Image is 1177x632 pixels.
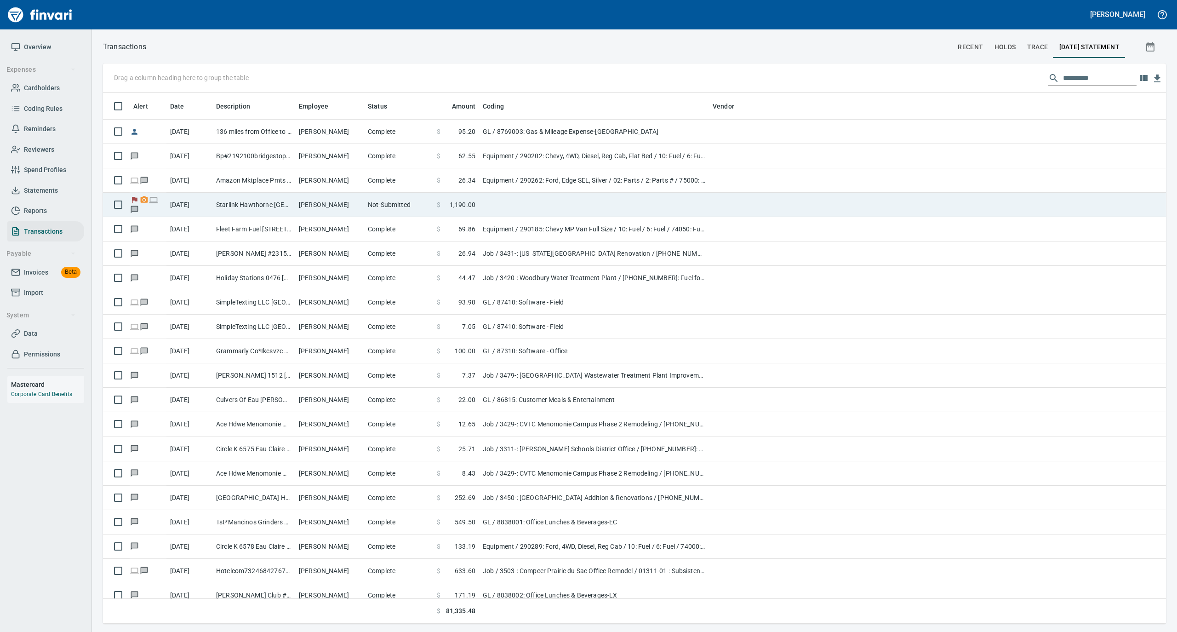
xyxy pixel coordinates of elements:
[130,519,139,525] span: Has messages
[455,542,475,551] span: 133.19
[166,461,212,486] td: [DATE]
[364,315,433,339] td: Complete
[479,266,709,290] td: Job / 3420-: Woodbury Water Treatment Plant / [PHONE_NUMBER]: Fuel for General Conditions/CM Equi...
[437,322,440,331] span: $
[166,193,212,217] td: [DATE]
[212,510,295,534] td: Tst*Mancinos Grinders Eau Claire WI
[295,437,364,461] td: [PERSON_NAME]
[24,349,60,360] span: Permissions
[212,559,295,583] td: Hotelcom73246842767211 [DOMAIN_NAME] WA
[166,144,212,168] td: [DATE]
[166,120,212,144] td: [DATE]
[479,510,709,534] td: GL / 8838001: Office Lunches & Beverages-EC
[295,290,364,315] td: [PERSON_NAME]
[6,4,74,26] img: Finvari
[212,315,295,339] td: SimpleTexting LLC [GEOGRAPHIC_DATA] [GEOGRAPHIC_DATA]
[212,144,295,168] td: Bp#2192100bridgestop B [GEOGRAPHIC_DATA]
[364,217,433,241] td: Complete
[479,412,709,437] td: Job / 3429-: CVTC Menomonie Campus Phase 2 Remodeling / [PHONE_NUMBER]: Consumable Tools & Access...
[458,298,475,307] span: 93.90
[1027,41,1048,53] span: trace
[299,101,340,112] span: Employee
[212,486,295,510] td: [GEOGRAPHIC_DATA] Home Col Colby [GEOGRAPHIC_DATA]
[455,517,475,527] span: 549.50
[103,41,146,52] nav: breadcrumb
[170,101,184,112] span: Date
[1137,71,1150,85] button: Choose columns to display
[212,266,295,290] td: Holiday Stations 0476 [GEOGRAPHIC_DATA] [GEOGRAPHIC_DATA]
[437,127,440,136] span: $
[166,583,212,608] td: [DATE]
[11,379,84,390] h6: Mastercard
[130,197,139,203] span: Flagged
[3,245,80,262] button: Payable
[24,226,63,237] span: Transactions
[166,510,212,534] td: [DATE]
[437,346,440,356] span: $
[437,151,440,161] span: $
[458,224,475,234] span: 69.86
[437,419,440,429] span: $
[483,101,516,112] span: Coding
[1137,36,1166,58] button: Show transactions within a particular date range
[7,344,84,365] a: Permissions
[7,201,84,221] a: Reports
[212,388,295,412] td: Culvers Of Eau [PERSON_NAME] [PERSON_NAME]
[130,323,139,329] span: Online transaction
[103,41,146,52] p: Transactions
[295,388,364,412] td: [PERSON_NAME]
[166,363,212,388] td: [DATE]
[166,241,212,266] td: [DATE]
[1150,72,1164,86] button: Download table
[483,101,504,112] span: Coding
[295,583,364,608] td: [PERSON_NAME]
[437,517,440,527] span: $
[130,372,139,378] span: Has messages
[364,339,433,363] td: Complete
[3,61,80,78] button: Expenses
[364,534,433,559] td: Complete
[1090,10,1145,19] h5: [PERSON_NAME]
[170,101,196,112] span: Date
[24,103,63,115] span: Coding Rules
[364,241,433,266] td: Complete
[1059,41,1120,53] span: [DATE] Statement
[61,267,80,277] span: Beta
[455,566,475,575] span: 633.60
[139,348,149,354] span: Has messages
[440,101,475,112] span: Amount
[7,78,84,98] a: Cardholders
[295,363,364,388] td: [PERSON_NAME]
[1088,7,1148,22] button: [PERSON_NAME]
[364,363,433,388] td: Complete
[212,290,295,315] td: SimpleTexting LLC [GEOGRAPHIC_DATA] [GEOGRAPHIC_DATA]
[364,266,433,290] td: Complete
[130,543,139,549] span: Has messages
[11,391,72,397] a: Corporate Card Benefits
[462,371,475,380] span: 7.37
[166,437,212,461] td: [DATE]
[479,217,709,241] td: Equipment / 290185: Chevy MP Van Full Size / 10: Fuel / 6: Fuel / 74050: Fuel & Lube Special Proj...
[295,534,364,559] td: [PERSON_NAME]
[130,275,139,281] span: Has messages
[7,262,84,283] a: InvoicesBeta
[437,566,440,575] span: $
[295,461,364,486] td: [PERSON_NAME]
[462,469,475,478] span: 8.43
[24,287,43,299] span: Import
[130,153,139,159] span: Has messages
[713,101,746,112] span: Vendor
[364,168,433,193] td: Complete
[295,486,364,510] td: [PERSON_NAME]
[295,266,364,290] td: [PERSON_NAME]
[24,82,60,94] span: Cardholders
[446,606,475,616] span: 81,335.48
[295,120,364,144] td: [PERSON_NAME]
[479,241,709,266] td: Job / 3431-: [US_STATE][GEOGRAPHIC_DATA] Renovation / [PHONE_NUMBER]: Fasteners & Adhesives - Car...
[139,197,149,203] span: Receipt Required
[462,322,475,331] span: 7.05
[958,41,983,53] span: recent
[130,421,139,427] span: Has messages
[166,168,212,193] td: [DATE]
[437,371,440,380] span: $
